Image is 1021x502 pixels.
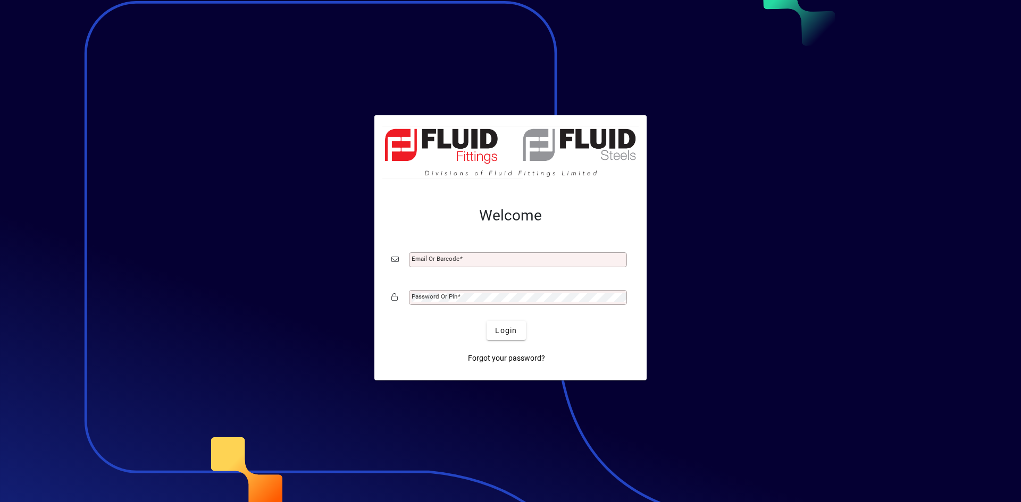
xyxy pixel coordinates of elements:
[495,325,517,336] span: Login
[412,255,459,262] mat-label: Email or Barcode
[412,293,457,300] mat-label: Password or Pin
[468,353,545,364] span: Forgot your password?
[391,207,630,225] h2: Welcome
[464,348,549,368] a: Forgot your password?
[487,321,525,340] button: Login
